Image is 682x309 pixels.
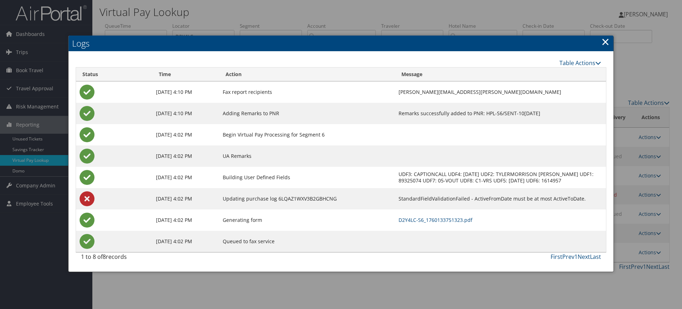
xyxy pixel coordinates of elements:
[219,103,395,124] td: Adding Remarks to PNR
[395,167,606,188] td: UDF3: CAPTIONCALL UDF4: [DATE] UDF2: TYLERMORRISON [PERSON_NAME] UDF1: 89325074 UDF7: 05-VOUT UDF...
[219,145,395,167] td: UA Remarks
[219,124,395,145] td: Begin Virtual Pay Processing for Segment 6
[152,167,219,188] td: [DATE] 4:02 PM
[578,253,590,261] a: Next
[152,209,219,231] td: [DATE] 4:02 PM
[601,34,610,49] a: Close
[395,81,606,103] td: [PERSON_NAME][EMAIL_ADDRESS][PERSON_NAME][DOMAIN_NAME]
[152,124,219,145] td: [DATE] 4:02 PM
[219,209,395,231] td: Generating form
[562,253,574,261] a: Prev
[81,252,203,265] div: 1 to 8 of records
[152,81,219,103] td: [DATE] 4:10 PM
[399,217,472,223] a: D2Y4LC-S6_1760133751323.pdf
[219,188,395,209] td: Updating purchase log 6LQAZ1WXV3B2GBHCNG
[395,188,606,209] td: StandardFieldValidationFailed - ActiveFromDate must be at most ActiveToDate.
[395,68,606,81] th: Message: activate to sort column ascending
[103,253,106,261] span: 8
[559,59,601,67] a: Table Actions
[574,253,578,261] a: 1
[152,145,219,167] td: [DATE] 4:02 PM
[219,81,395,103] td: Fax report recipients
[69,36,613,51] h2: Logs
[76,68,152,81] th: Status: activate to sort column ascending
[152,188,219,209] td: [DATE] 4:02 PM
[219,68,395,81] th: Action: activate to sort column ascending
[551,253,562,261] a: First
[395,103,606,124] td: Remarks successfully added to PNR: HPL-S6/SENT-10[DATE]
[152,103,219,124] td: [DATE] 4:10 PM
[152,231,219,252] td: [DATE] 4:02 PM
[219,231,395,252] td: Queued to fax service
[219,167,395,188] td: Building User Defined Fields
[152,68,219,81] th: Time: activate to sort column ascending
[590,253,601,261] a: Last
